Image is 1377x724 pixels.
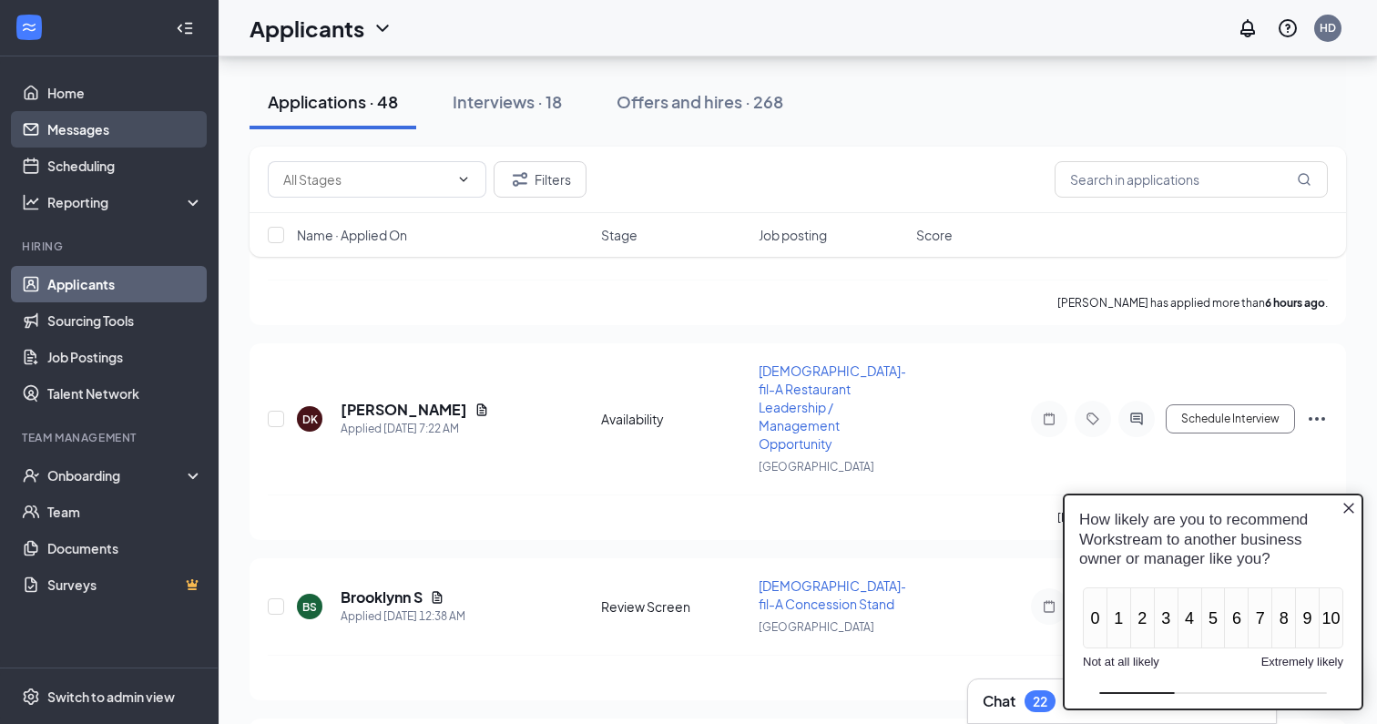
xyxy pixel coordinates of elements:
[1049,479,1377,724] iframe: Sprig User Feedback Dialog
[47,566,203,603] a: SurveysCrown
[1082,412,1104,426] svg: Tag
[341,607,465,626] div: Applied [DATE] 12:38 AM
[1033,694,1047,709] div: 22
[47,466,188,484] div: Onboarding
[20,18,38,36] svg: WorkstreamLogo
[759,460,874,474] span: [GEOGRAPHIC_DATA]
[22,430,199,445] div: Team Management
[341,400,467,420] h5: [PERSON_NAME]
[47,375,203,412] a: Talent Network
[601,597,748,616] div: Review Screen
[268,90,398,113] div: Applications · 48
[759,226,827,244] span: Job posting
[302,599,317,615] div: BS
[1057,295,1328,311] p: [PERSON_NAME] has applied more than .
[250,13,364,44] h1: Applicants
[916,226,953,244] span: Score
[47,494,203,530] a: Team
[297,226,407,244] span: Name · Applied On
[341,587,423,607] h5: Brooklynn S
[1277,17,1299,39] svg: QuestionInfo
[47,75,203,111] a: Home
[617,90,783,113] div: Offers and hires · 268
[759,620,874,634] span: [GEOGRAPHIC_DATA]
[22,239,199,254] div: Hiring
[283,169,449,189] input: All Stages
[47,339,203,375] a: Job Postings
[372,17,393,39] svg: ChevronDown
[983,691,1015,711] h3: Chat
[1265,296,1325,310] b: 6 hours ago
[1038,412,1060,426] svg: Note
[494,161,586,198] button: Filter Filters
[47,688,175,706] div: Switch to admin view
[47,302,203,339] a: Sourcing Tools
[430,590,444,605] svg: Document
[453,90,562,113] div: Interviews · 18
[47,266,203,302] a: Applicants
[302,412,318,427] div: DK
[509,168,531,190] svg: Filter
[1306,408,1328,430] svg: Ellipses
[456,172,471,187] svg: ChevronDown
[22,688,40,706] svg: Settings
[1038,599,1060,614] svg: Note
[22,193,40,211] svg: Analysis
[341,420,489,438] div: Applied [DATE] 7:22 AM
[1297,172,1311,187] svg: MagnifyingGlass
[474,403,489,417] svg: Document
[601,410,748,428] div: Availability
[1237,17,1259,39] svg: Notifications
[1055,161,1328,198] input: Search in applications
[47,530,203,566] a: Documents
[1166,404,1295,433] button: Schedule Interview
[47,111,203,148] a: Messages
[47,148,203,184] a: Scheduling
[22,466,40,484] svg: UserCheck
[759,577,907,612] span: [DEMOGRAPHIC_DATA]-fil-A Concession Stand
[759,362,907,452] span: [DEMOGRAPHIC_DATA]-fil-A Restaurant Leadership / Management Opportunity
[601,226,637,244] span: Stage
[1320,20,1336,36] div: HD
[1126,412,1147,426] svg: ActiveChat
[47,193,204,211] div: Reporting
[176,19,194,37] svg: Collapse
